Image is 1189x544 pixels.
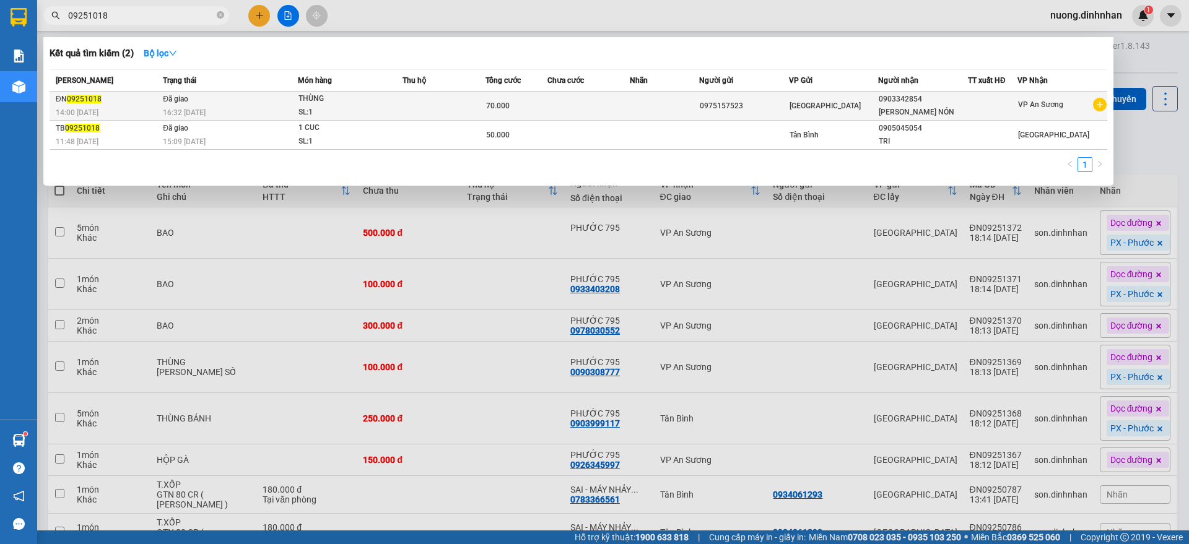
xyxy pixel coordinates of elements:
input: Tìm tên, số ĐT hoặc mã đơn [68,9,214,22]
span: plus-circle [1093,98,1107,111]
span: Món hàng [298,76,332,85]
span: 15:09 [DATE] [163,137,206,146]
div: 0903342854 [879,93,967,106]
span: 14:00 [DATE] [56,108,98,117]
span: close-circle [217,10,224,22]
span: TT xuất HĐ [968,76,1006,85]
div: SL: 1 [298,106,391,119]
img: warehouse-icon [12,80,25,93]
span: VP An Sương [1018,100,1063,109]
span: 16:32 [DATE] [163,108,206,117]
img: logo-vxr [11,8,27,27]
span: Người gửi [699,76,733,85]
span: down [168,49,177,58]
span: VP Nhận [1017,76,1048,85]
span: [PERSON_NAME] [56,76,113,85]
span: [GEOGRAPHIC_DATA] [790,101,861,110]
span: 70.000 [486,101,510,110]
div: 0905045054 [879,122,967,135]
span: 09251018 [67,95,102,103]
strong: Bộ lọc [144,48,177,58]
button: Bộ lọcdown [134,43,187,63]
div: ĐN [56,93,159,106]
div: TRI [879,135,967,148]
span: right [1096,160,1104,168]
span: close-circle [217,11,224,19]
sup: 1 [24,432,27,436]
span: Trạng thái [163,76,196,85]
div: [PERSON_NAME] NÓN [879,106,967,119]
span: Nhãn [630,76,648,85]
h3: Kết quả tìm kiếm ( 2 ) [50,47,134,60]
span: Thu hộ [403,76,426,85]
div: 0975157523 [700,100,788,113]
span: Chưa cước [547,76,584,85]
span: Đã giao [163,95,188,103]
span: left [1066,160,1074,168]
div: THÙNG [298,92,391,106]
span: 50.000 [486,131,510,139]
span: message [13,518,25,530]
button: right [1092,157,1107,172]
li: Next Page [1092,157,1107,172]
span: [GEOGRAPHIC_DATA] [1018,131,1089,139]
span: Người nhận [878,76,918,85]
li: Previous Page [1063,157,1078,172]
span: Đã giao [163,124,188,132]
span: search [51,11,60,20]
a: 1 [1078,158,1092,171]
span: 11:48 [DATE] [56,137,98,146]
span: Tổng cước [486,76,521,85]
img: warehouse-icon [12,434,25,447]
span: 09251018 [65,124,100,132]
span: Tân Bình [790,131,819,139]
span: notification [13,490,25,502]
div: TB [56,122,159,135]
span: VP Gửi [789,76,812,85]
div: SL: 1 [298,135,391,149]
span: question-circle [13,462,25,474]
div: 1 CUC [298,121,391,135]
img: solution-icon [12,50,25,63]
button: left [1063,157,1078,172]
li: 1 [1078,157,1092,172]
